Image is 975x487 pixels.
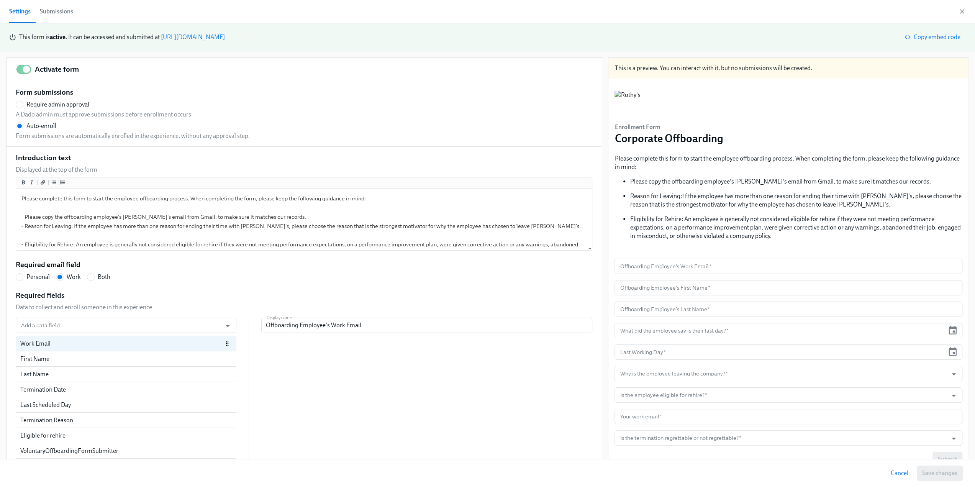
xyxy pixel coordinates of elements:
p: Reason for Leaving: If the employee has more than one reason for ending their time with [PERSON_N... [630,192,962,209]
button: Add bold text [20,179,27,186]
div: First Name [20,355,232,363]
button: Cancel [885,466,914,481]
strong: active [50,33,66,41]
h5: Activate form [35,64,79,74]
h5: Required email field [16,260,80,270]
img: Rothy's [614,91,640,114]
h5: Required fields [16,290,64,300]
span: Cancel [891,469,908,477]
h5: Form submissions [16,87,73,97]
span: Copy embed code [906,33,960,41]
span: Require admin approval [26,100,89,109]
span: This form is . It can be accessed and submitted at [19,33,160,41]
p: Displayed at the top of the form [16,166,97,174]
h3: Corporate Offboarding [614,131,723,145]
button: Open [948,368,960,380]
input: Display name [261,318,592,333]
textarea: Please complete this form to start the employee offboarding process. When completing the form, pl... [18,190,590,262]
div: Eligible for rehire [16,428,236,443]
button: Copy embed code [901,30,966,45]
div: Last Name [20,370,232,379]
div: Submissions [40,6,73,17]
p: Please complete this form to start the employee offboarding process. When completing the form, pl... [614,154,962,171]
div: Termination Date [16,382,236,397]
div: Eligible for rehire [20,431,232,440]
p: Eligibility for Rehire: An employee is generally not considered eligible for rehire if they were ... [630,215,962,240]
div: Termination Reason [20,416,232,425]
div: Work Email [20,339,223,348]
p: Data to collect and enroll someone in this experience [16,303,152,312]
h5: Introduction text [16,153,71,163]
span: Work [67,273,81,281]
p: A Dado admin must approve submissions before enrollment occurs. [16,110,193,119]
button: Open [222,320,234,332]
p: Form submissions are automatically enrolled in the experience, without any approval step. [16,132,250,140]
div: VoluntaryOffboardingFormSubmitter [20,447,232,455]
div: Last Scheduled Day [20,401,232,409]
input: MM/DD/YYYY [614,344,944,360]
button: Add ordered list [59,179,66,186]
span: Auto-enroll [26,122,56,130]
div: Termination Date [20,385,232,394]
span: Both [98,273,110,281]
div: VoluntaryOffboardingFormSubmitter [16,443,236,459]
a: [URL][DOMAIN_NAME] [161,33,225,41]
button: Open [948,433,960,444]
button: Add unordered list [50,179,58,186]
div: First Name [16,351,236,367]
button: Add a link [39,179,47,186]
div: Last Name [16,367,236,382]
div: Last Scheduled Day [16,397,236,413]
p: Please copy the offboarding employee's [PERSON_NAME]'s email from Gmail, to make sure it matches ... [630,177,962,186]
div: This is a preview. You can interact with it, but no submissions will be created. [608,58,968,79]
button: Open [948,390,960,402]
input: MM/DD/YYYY [614,323,944,338]
button: Add italic text [28,179,36,186]
div: Work Email [16,336,236,351]
h6: Enrollment Form [614,123,723,131]
span: Settings [9,6,31,17]
div: Termination Reason [16,413,236,428]
span: Personal [26,273,50,281]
